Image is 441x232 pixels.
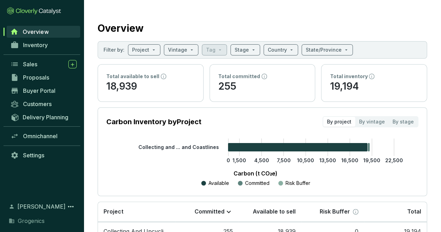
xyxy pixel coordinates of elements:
p: Total available to sell [106,73,159,80]
div: By vintage [355,117,389,127]
a: Settings [7,149,80,161]
p: Available [208,180,229,187]
a: Delivery Planning [7,111,80,123]
p: Carbon Inventory by Project [106,117,202,127]
div: By project [323,117,355,127]
span: Omnichannel [23,133,58,140]
p: 18,939 [106,80,195,93]
tspan: 7,500 [276,157,290,163]
tspan: 19,500 [363,157,380,163]
a: Proposals [7,72,80,83]
a: Sales [7,58,80,70]
span: [PERSON_NAME] [17,202,66,211]
p: Total inventory [330,73,367,80]
p: Filter by: [104,46,124,53]
span: Overview [23,28,48,35]
tspan: 13,500 [319,157,336,163]
span: Inventory [23,42,48,48]
a: Overview [7,26,80,38]
tspan: 1,500 [233,157,246,163]
p: Tag [206,46,215,53]
span: Sales [23,61,37,68]
th: Available to sell [238,202,301,222]
span: Settings [23,152,44,159]
a: Customers [7,98,80,110]
div: segmented control [322,116,418,127]
p: Committed [245,180,269,187]
p: Total committed [218,73,260,80]
span: Proposals [23,74,49,81]
p: Committed [195,208,225,216]
p: Carbon (t CO₂e) [117,169,394,178]
p: 255 [218,80,307,93]
div: By stage [389,117,418,127]
tspan: 4,500 [254,157,269,163]
th: Project [98,202,176,222]
tspan: 0 [227,157,230,163]
p: 19,194 [330,80,418,93]
p: Risk Buffer [320,208,350,216]
tspan: 22,500 [385,157,403,163]
span: Delivery Planning [23,114,68,121]
a: Buyer Portal [7,85,80,97]
span: Customers [23,100,52,107]
a: Omnichannel [7,130,80,142]
tspan: 16,500 [341,157,358,163]
h2: Overview [98,21,144,36]
tspan: 10,500 [297,157,314,163]
th: Total [364,202,427,222]
span: Buyer Portal [23,87,55,94]
span: Grogenics [18,217,45,225]
tspan: Collecting and ... and Coastlines [138,144,219,150]
p: Risk Buffer [286,180,310,187]
a: Inventory [7,39,80,51]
